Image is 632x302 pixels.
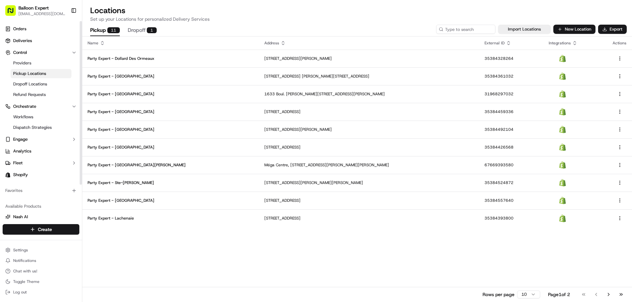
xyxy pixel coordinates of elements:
a: Dispatch Strategies [11,123,71,132]
button: Export [598,25,627,34]
p: [STREET_ADDRESS][PERSON_NAME] [264,127,474,132]
p: Party Expert - [GEOGRAPHIC_DATA] [88,145,254,150]
button: [EMAIL_ADDRESS][DOMAIN_NAME] [18,11,66,16]
p: Party Expert - Ste-[PERSON_NAME] [88,180,254,185]
button: Toggle Theme [3,277,79,286]
span: Deliveries [13,38,32,44]
p: Party Expert - [GEOGRAPHIC_DATA] [88,198,254,203]
div: Available Products [3,201,79,212]
button: Settings [3,245,79,255]
span: Control [13,50,27,56]
span: Shopify [13,172,28,178]
p: Set up your Locations for personalized Delivery Services [90,16,624,22]
img: Shopify Logo [559,73,566,80]
span: Orders [13,26,26,32]
div: 1 [147,27,157,33]
a: Pickup Locations [11,69,71,78]
span: Nash AI [13,214,28,220]
a: Orders [3,24,79,34]
span: Notifications [13,258,36,263]
p: [STREET_ADDRESS][PERSON_NAME] [264,56,474,61]
img: Shopify Logo [559,161,566,169]
p: 35384426568 [485,145,538,150]
span: Analytics [13,148,31,154]
p: 35384393800 [485,216,538,221]
p: Party Expert - [GEOGRAPHIC_DATA] [88,74,254,79]
img: Shopify Logo [559,126,566,133]
p: 31968297032 [485,91,538,97]
p: [STREET_ADDRESS] [PERSON_NAME][STREET_ADDRESS] [264,74,474,79]
p: [STREET_ADDRESS] [264,216,474,221]
button: Balloon Expert[EMAIL_ADDRESS][DOMAIN_NAME] [3,3,68,18]
input: Type to search [436,25,495,34]
p: 1633 Boul. [PERSON_NAME][STREET_ADDRESS][PERSON_NAME] [264,91,474,97]
span: Pickup Locations [13,71,46,77]
p: Méga Centre, [STREET_ADDRESS][PERSON_NAME][PERSON_NAME] [264,162,474,168]
button: Import Locations [498,25,551,34]
img: Shopify Logo [559,197,566,204]
p: 35384492104 [485,127,538,132]
button: Orchestrate [3,101,79,112]
span: Fleet [13,160,23,166]
p: Party Expert - [GEOGRAPHIC_DATA] [88,109,254,114]
p: [STREET_ADDRESS] [264,145,474,150]
img: Shopify Logo [559,179,566,187]
a: Workflows [11,112,71,122]
a: Shopify [3,170,79,180]
a: Providers [11,58,71,68]
p: Party Expert - [GEOGRAPHIC_DATA] [88,91,254,97]
button: Nash AI [3,212,79,222]
span: Refund Requests [13,92,46,98]
div: 11 [107,27,120,33]
img: Shopify Logo [559,215,566,222]
div: Actions [613,40,627,46]
div: Integrations [549,40,602,46]
img: Shopify Logo [559,55,566,62]
button: Notifications [3,256,79,265]
span: Toggle Theme [13,279,39,284]
button: Create [3,224,79,235]
button: Pickup [90,25,120,36]
div: External ID [485,40,538,46]
p: Party Expert - [GEOGRAPHIC_DATA] [88,127,254,132]
div: Address [264,40,474,46]
span: Dropoff Locations [13,81,47,87]
a: Nash AI [5,214,77,220]
span: Providers [13,60,31,66]
p: 35384524872 [485,180,538,185]
button: Dropoff [128,25,157,36]
img: Shopify Logo [559,108,566,116]
button: Balloon Expert [18,5,49,11]
p: [STREET_ADDRESS] [264,109,474,114]
a: Analytics [3,146,79,156]
p: Party Expert - Dollard Des Ormeaux [88,56,254,61]
div: Name [88,40,254,46]
h2: Locations [90,5,624,16]
span: Create [38,226,52,233]
button: Engage [3,134,79,145]
a: Deliveries [3,35,79,46]
span: Chat with us! [13,268,37,274]
button: Chat with us! [3,267,79,276]
p: 35384557640 [485,198,538,203]
p: 35384361032 [485,74,538,79]
span: Engage [13,136,28,142]
button: Control [3,47,79,58]
img: Shopify logo [5,172,11,177]
span: Orchestrate [13,104,36,109]
span: Dispatch Strategies [13,125,52,130]
button: New Location [553,25,595,34]
div: Favorites [3,185,79,196]
button: Log out [3,288,79,297]
p: 35384328264 [485,56,538,61]
p: 35384459336 [485,109,538,114]
span: Settings [13,247,28,253]
p: Party Expert - Lachenaie [88,216,254,221]
div: Page 1 of 2 [548,291,570,298]
p: [STREET_ADDRESS][PERSON_NAME][PERSON_NAME] [264,180,474,185]
span: Workflows [13,114,33,120]
p: Party Expert - [GEOGRAPHIC_DATA][PERSON_NAME] [88,162,254,168]
button: Fleet [3,158,79,168]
